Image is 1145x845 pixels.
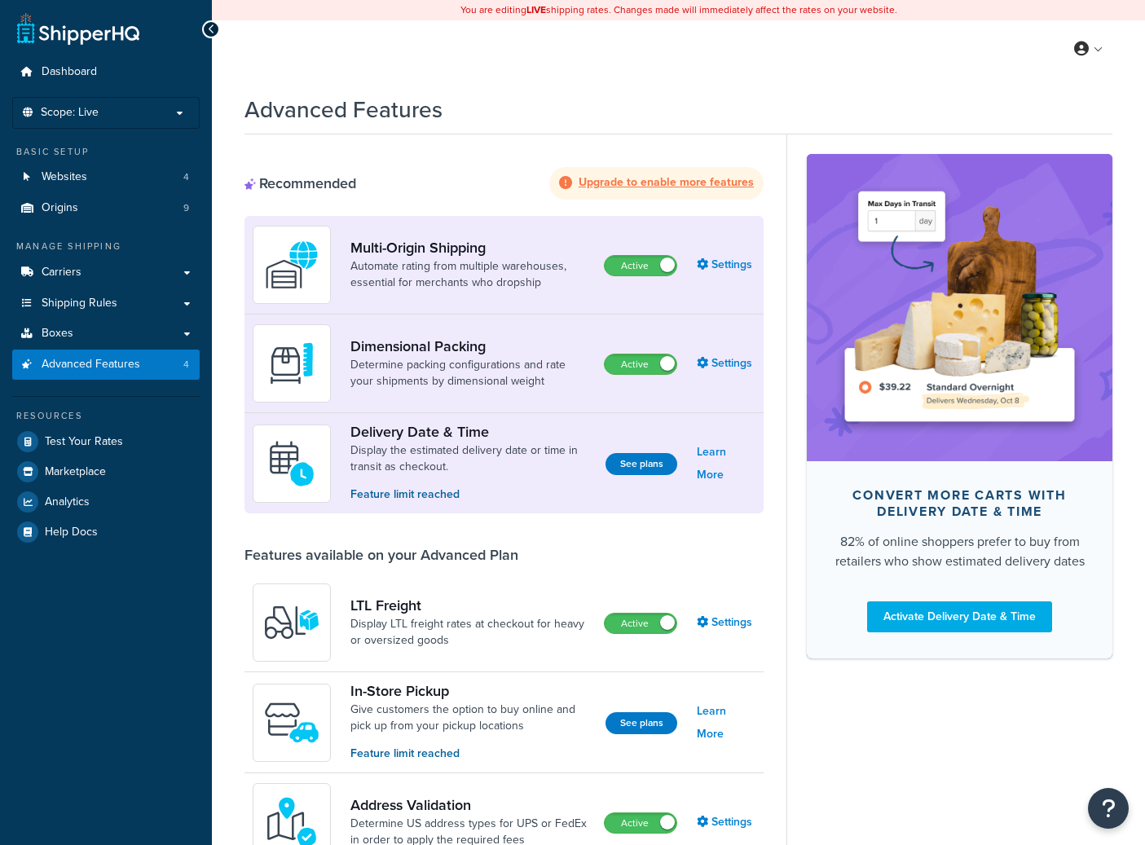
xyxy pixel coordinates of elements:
a: Multi-Origin Shipping [350,239,591,257]
a: Analytics [12,487,200,517]
a: Advanced Features4 [12,350,200,380]
a: Dashboard [12,57,200,87]
span: Advanced Features [42,358,140,372]
a: Automate rating from multiple warehouses, essential for merchants who dropship [350,258,591,291]
img: wfgcfpwTIucLEAAAAASUVORK5CYII= [263,694,320,751]
span: Boxes [42,327,73,341]
label: Active [605,614,676,633]
a: Settings [697,352,755,375]
div: Recommended [244,174,356,192]
a: See plans [606,712,677,734]
span: Websites [42,170,87,184]
div: Features available on your Advanced Plan [244,546,518,564]
a: Carriers [12,257,200,288]
label: Active [605,256,676,275]
span: Origins [42,201,78,215]
li: Websites [12,162,200,192]
a: In-Store Pickup [350,682,592,700]
div: Basic Setup [12,145,200,159]
div: Convert more carts with delivery date & time [833,487,1086,520]
a: Learn More [697,700,755,746]
a: Boxes [12,319,200,349]
a: See plans [606,453,677,475]
a: Dimensional Packing [350,337,591,355]
label: Active [605,813,676,833]
b: LIVE [526,2,546,17]
a: Origins9 [12,193,200,223]
a: Display the estimated delivery date or time in transit as checkout. [350,442,592,475]
a: Settings [697,253,755,276]
a: Delivery Date & Time [350,423,592,441]
a: Determine packing configurations and rate your shipments by dimensional weight [350,357,591,389]
a: Activate Delivery Date & Time [867,601,1052,632]
img: feature-image-ddt-36eae7f7280da8017bfb280eaccd9c446f90b1fe08728e4019434db127062ab4.png [831,178,1088,436]
span: Dashboard [42,65,97,79]
a: Test Your Rates [12,427,200,456]
a: Settings [697,611,755,634]
img: y79ZsPf0fXUFUhFXDzUgf+ktZg5F2+ohG75+v3d2s1D9TjoU8PiyCIluIjV41seZevKCRuEjTPPOKHJsQcmKCXGdfprl3L4q7... [263,594,320,651]
span: Help Docs [45,526,98,539]
a: Display LTL freight rates at checkout for heavy or oversized goods [350,616,591,649]
a: Address Validation [350,796,591,814]
a: Marketplace [12,457,200,486]
img: WatD5o0RtDAAAAAElFTkSuQmCC [263,236,320,293]
p: Feature limit reached [350,745,592,763]
a: LTL Freight [350,596,591,614]
strong: Upgrade to enable more features [579,174,754,191]
a: Settings [697,811,755,834]
img: gfkeb5ejjkALwAAAABJRU5ErkJggg== [263,435,320,492]
img: DTVBYsAAAAAASUVORK5CYII= [263,335,320,392]
span: 9 [183,201,189,215]
div: Manage Shipping [12,240,200,253]
div: 82% of online shoppers prefer to buy from retailers who show estimated delivery dates [833,532,1086,571]
span: Shipping Rules [42,297,117,310]
button: Open Resource Center [1088,788,1129,829]
div: Resources [12,409,200,423]
a: Websites4 [12,162,200,192]
span: Marketplace [45,465,106,479]
span: Test Your Rates [45,435,123,449]
p: Feature limit reached [350,486,592,504]
label: Active [605,354,676,374]
a: Help Docs [12,517,200,547]
span: Scope: Live [41,106,99,120]
a: Shipping Rules [12,288,200,319]
li: Advanced Features [12,350,200,380]
span: Carriers [42,266,81,279]
li: Origins [12,193,200,223]
span: 4 [183,170,189,184]
a: Learn More [697,441,755,486]
h1: Advanced Features [244,94,443,125]
a: Give customers the option to buy online and pick up from your pickup locations [350,702,592,734]
span: Analytics [45,495,90,509]
span: 4 [183,358,189,372]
